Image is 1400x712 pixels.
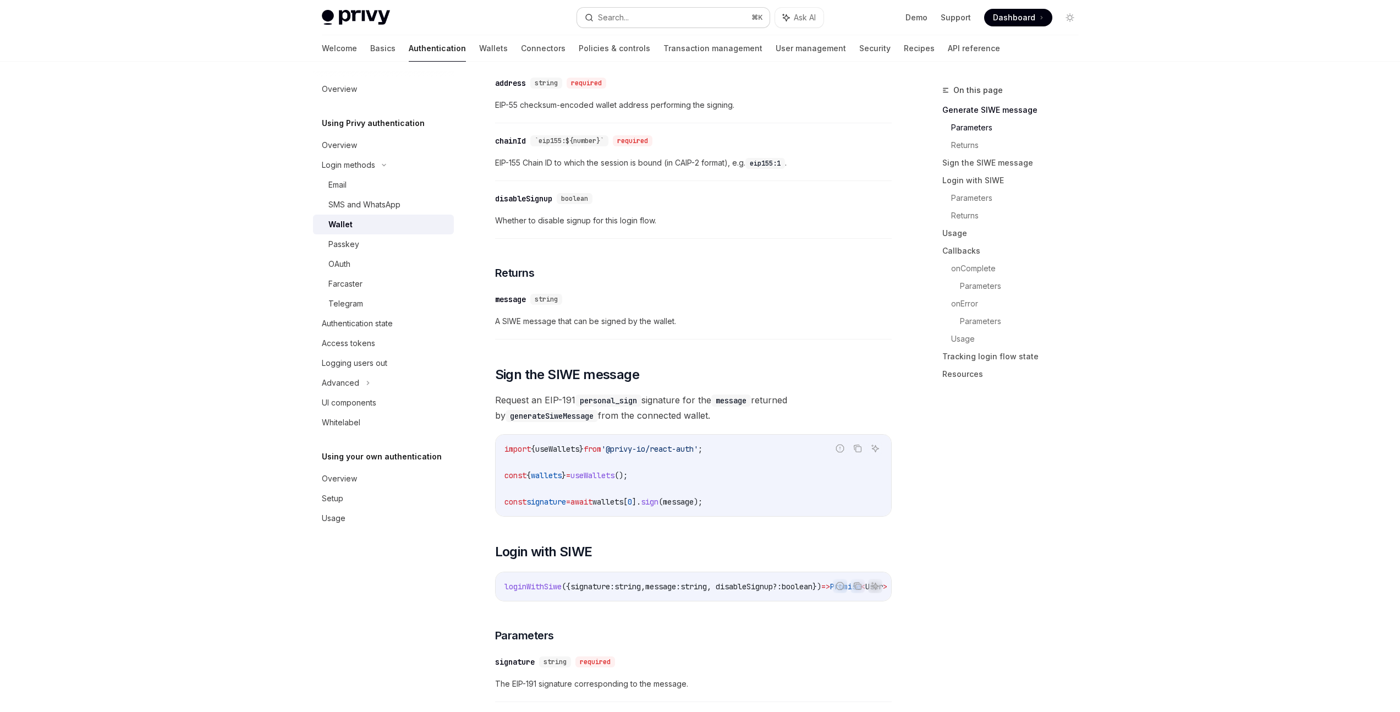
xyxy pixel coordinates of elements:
a: User management [776,35,846,62]
span: string [535,295,558,304]
div: Setup [322,492,343,505]
div: Email [328,178,347,191]
div: disableSignup [495,193,552,204]
h5: Using Privy authentication [322,117,425,130]
span: 0 [628,497,632,507]
a: Recipes [904,35,935,62]
span: Sign the SIWE message [495,366,639,384]
a: Resources [942,365,1088,383]
span: { [531,444,535,454]
button: Toggle dark mode [1061,9,1079,26]
div: required [567,78,606,89]
button: Copy the contents from the code block [850,441,865,456]
span: Whether to disable signup for this login flow. [495,214,892,227]
span: Parameters [495,628,554,643]
button: Ask AI [775,8,823,28]
span: (); [614,470,628,480]
span: boolean [561,194,588,203]
span: On this page [953,84,1003,97]
a: Parameters [951,189,1088,207]
span: > [883,582,887,591]
span: => [821,582,830,591]
span: EIP-155 Chain ID to which the session is bound (in CAIP-2 format), e.g. . [495,156,892,169]
a: Overview [313,79,454,99]
span: useWallets [570,470,614,480]
div: SMS and WhatsApp [328,198,400,211]
a: Login with SIWE [942,172,1088,189]
div: Login methods [322,158,375,172]
a: API reference [948,35,1000,62]
div: Access tokens [322,337,375,350]
a: OAuth [313,254,454,274]
span: } [562,470,566,480]
span: ); [694,497,702,507]
div: required [613,135,652,146]
span: loginWithSiwe [504,582,562,591]
span: '@privy-io/react-auth' [601,444,698,454]
span: The EIP-191 signature corresponding to the message. [495,677,892,691]
div: Farcaster [328,277,363,291]
div: Usage [322,512,345,525]
span: string [543,658,567,666]
span: boolean [782,582,812,591]
span: signature: [570,582,614,591]
a: Wallet [313,215,454,234]
span: const [504,497,526,507]
span: string [535,79,558,87]
span: await [570,497,592,507]
code: message [711,395,751,407]
a: Tracking login flow state [942,348,1088,365]
button: Report incorrect code [833,441,847,456]
a: Authentication state [313,314,454,333]
span: ]. [632,497,641,507]
a: Welcome [322,35,357,62]
div: Overview [322,472,357,485]
span: A SIWE message that can be signed by the wallet. [495,315,892,328]
div: Advanced [322,376,359,390]
span: ⌘ K [751,13,763,22]
div: required [575,656,615,667]
span: Returns [495,265,535,281]
span: Promise [830,582,861,591]
span: }) [812,582,821,591]
button: Ask AI [868,441,882,456]
span: wallets [592,497,623,507]
span: [ [623,497,628,507]
a: Whitelabel [313,413,454,432]
div: OAuth [328,258,350,271]
span: , disableSignup? [707,582,777,591]
span: } [579,444,584,454]
a: Parameters [960,313,1088,330]
a: Returns [951,207,1088,224]
span: string [614,582,641,591]
span: { [526,470,531,480]
a: Parameters [960,277,1088,295]
span: EIP-55 checksum-encoded wallet address performing the signing. [495,98,892,112]
a: SMS and WhatsApp [313,195,454,215]
div: Passkey [328,238,359,251]
a: Logging users out [313,353,454,373]
div: chainId [495,135,526,146]
a: Basics [370,35,396,62]
img: light logo [322,10,390,25]
span: const [504,470,526,480]
a: Security [859,35,891,62]
a: Usage [951,330,1088,348]
a: Generate SIWE message [942,101,1088,119]
div: Overview [322,83,357,96]
a: Passkey [313,234,454,254]
a: Authentication [409,35,466,62]
a: Dashboard [984,9,1052,26]
button: Report incorrect code [833,579,847,593]
div: Overview [322,139,357,152]
span: `eip155:${number}` [535,136,604,145]
span: sign [641,497,658,507]
span: message: [645,582,680,591]
span: = [566,470,570,480]
a: Wallets [479,35,508,62]
div: Wallet [328,218,353,231]
div: address [495,78,526,89]
span: signature [526,497,566,507]
a: Usage [942,224,1088,242]
a: Usage [313,508,454,528]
